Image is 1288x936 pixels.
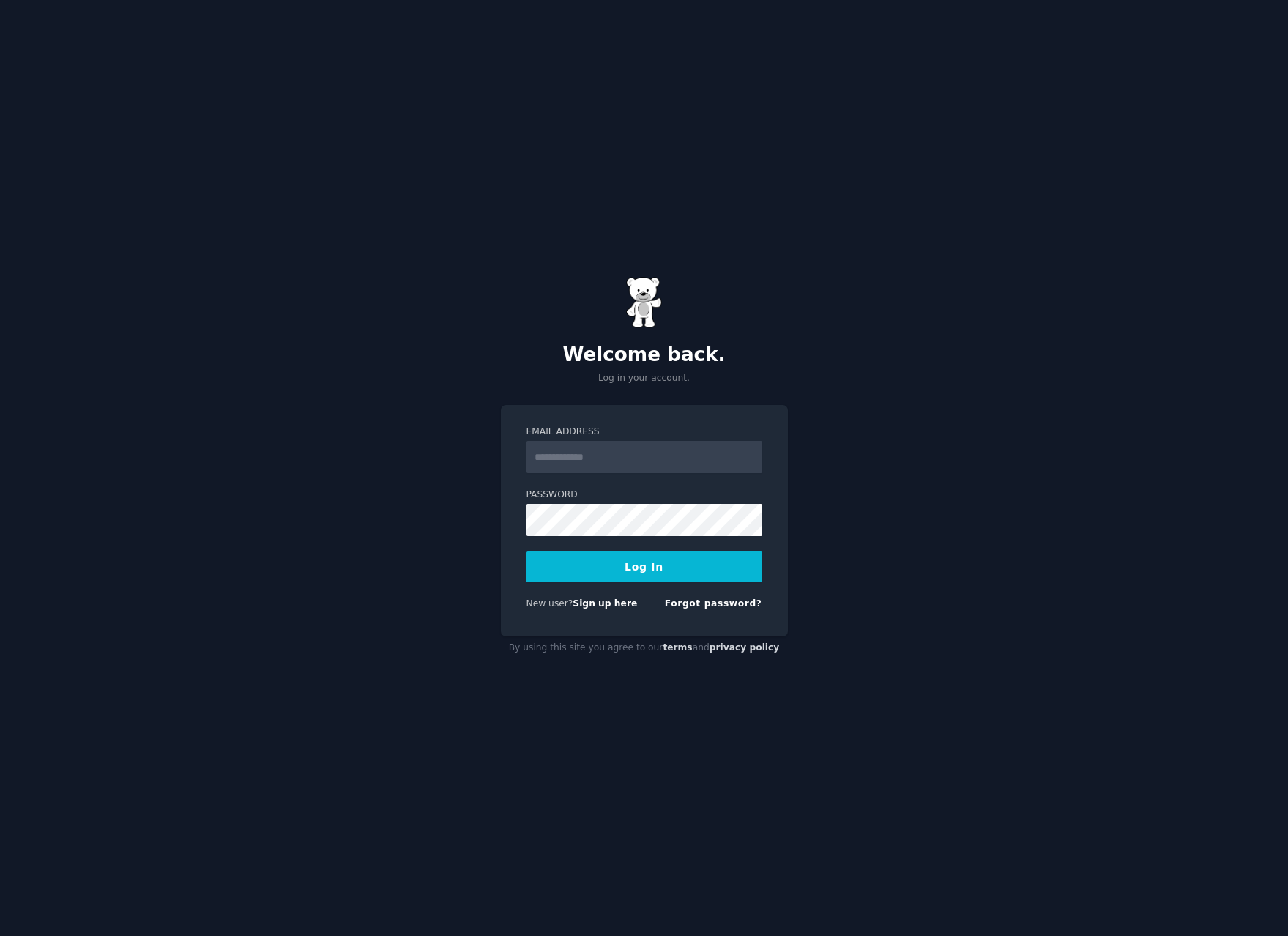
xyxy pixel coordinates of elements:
div: By using this site you agree to our and [501,636,788,660]
a: terms [663,642,692,653]
a: Forgot password? [665,598,762,609]
label: Password [526,489,762,502]
a: Sign up here [573,598,637,609]
img: Gummy Bear [626,277,663,328]
span: New user? [526,598,573,609]
label: Email Address [526,426,762,439]
h2: Welcome back. [501,343,788,367]
a: privacy policy [710,642,780,653]
p: Log in your account. [501,372,788,385]
button: Log In [526,551,762,582]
